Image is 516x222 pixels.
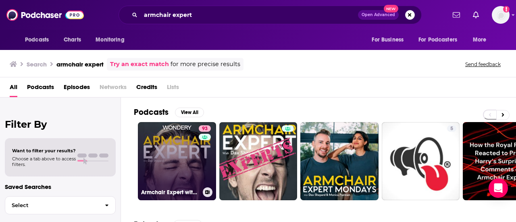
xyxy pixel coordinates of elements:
span: Logged in as eringalloway [492,6,510,24]
h3: Armchair Expert with [PERSON_NAME] [141,189,200,196]
button: Select [5,196,116,214]
a: Episodes [64,81,90,97]
a: 93 [199,125,211,132]
span: Select [5,203,98,208]
h2: Filter By [5,118,116,130]
a: Show notifications dropdown [470,8,482,22]
h3: Search [27,60,47,68]
span: Monitoring [96,34,124,46]
button: open menu [467,32,497,48]
span: for more precise results [171,60,240,69]
button: View All [175,108,204,117]
span: Charts [64,34,81,46]
button: open menu [413,32,469,48]
button: Show profile menu [492,6,510,24]
span: For Business [372,34,404,46]
a: Try an exact match [110,60,169,69]
a: Credits [136,81,157,97]
a: 93Armchair Expert with [PERSON_NAME] [138,122,216,200]
img: User Profile [492,6,510,24]
a: 5 [382,122,460,200]
button: Send feedback [463,61,503,68]
span: 93 [202,125,208,133]
a: PodcastsView All [134,107,204,117]
a: All [10,81,17,97]
span: Open Advanced [362,13,395,17]
span: Lists [167,81,179,97]
span: 5 [450,125,453,133]
a: Charts [58,32,86,48]
button: open menu [90,32,135,48]
img: Podchaser - Follow, Share and Rate Podcasts [6,7,84,23]
div: Search podcasts, credits, & more... [119,6,422,24]
span: New [384,5,398,12]
span: Choose a tab above to access filters. [12,156,76,167]
span: More [473,34,487,46]
div: Open Intercom Messenger [489,178,508,198]
p: Saved Searches [5,183,116,191]
h2: Podcasts [134,107,169,117]
a: 5 [447,125,456,132]
svg: Add a profile image [503,6,510,12]
button: open menu [366,32,414,48]
button: Open AdvancedNew [358,10,399,20]
span: Networks [100,81,127,97]
span: Want to filter your results? [12,148,76,154]
span: For Podcasters [418,34,457,46]
a: Show notifications dropdown [449,8,463,22]
a: Podcasts [27,81,54,97]
span: Podcasts [25,34,49,46]
button: open menu [19,32,59,48]
h3: armchair expert [56,60,104,68]
input: Search podcasts, credits, & more... [141,8,358,21]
